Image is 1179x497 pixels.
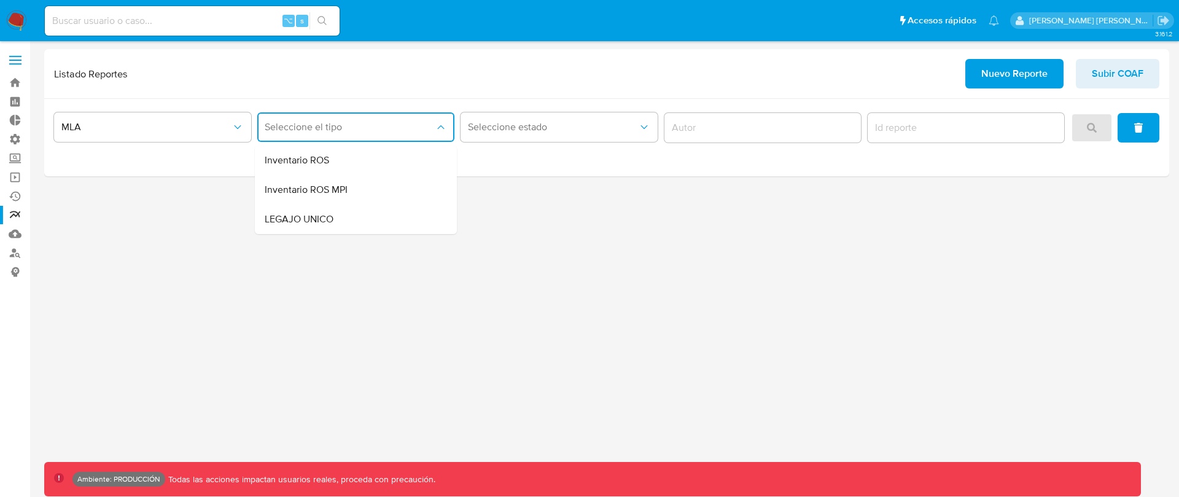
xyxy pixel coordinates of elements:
span: s [300,15,304,26]
a: Salir [1157,14,1170,27]
button: search-icon [309,12,335,29]
p: Todas las acciones impactan usuarios reales, proceda con precaución. [165,474,435,485]
input: Buscar usuario o caso... [45,13,340,29]
a: Notificaciones [989,15,999,26]
p: Ambiente: PRODUCCIÓN [77,477,160,482]
span: Accesos rápidos [908,14,976,27]
span: ⌥ [284,15,293,26]
p: omar.guzman@mercadolibre.com.co [1029,15,1153,26]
